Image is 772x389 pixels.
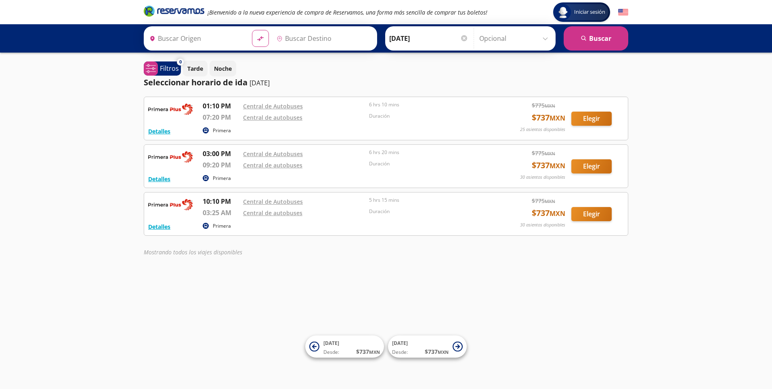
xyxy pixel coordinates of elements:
a: Brand Logo [144,5,204,19]
p: Tarde [187,64,203,73]
span: $ 775 [532,197,555,205]
p: 03:00 PM [203,149,239,159]
small: MXN [545,103,555,109]
img: RESERVAMOS [148,101,193,117]
p: Noche [214,64,232,73]
button: English [618,7,628,17]
small: MXN [550,161,565,170]
span: $ 737 [532,112,565,124]
button: 0Filtros [144,61,181,76]
p: Primera [213,175,231,182]
p: 6 hrs 10 mins [369,101,491,108]
span: $ 737 [532,207,565,219]
button: Noche [210,61,236,76]
p: 6 hrs 20 mins [369,149,491,156]
p: 07:20 PM [203,112,239,122]
button: Detalles [148,127,170,135]
button: Detalles [148,175,170,183]
a: Central de Autobuses [243,102,303,110]
span: $ 737 [425,347,449,356]
a: Central de autobuses [243,161,302,169]
a: Central de autobuses [243,114,302,121]
button: Elegir [571,159,612,173]
button: Elegir [571,112,612,126]
em: ¡Bienvenido a la nueva experiencia de compra de Reservamos, una forma más sencilla de comprar tus... [208,8,487,16]
p: Primera [213,222,231,230]
input: Elegir Fecha [389,28,468,49]
p: 01:10 PM [203,101,239,111]
small: MXN [369,349,380,355]
span: 0 [179,59,182,66]
a: Central de Autobuses [243,150,303,158]
button: [DATE]Desde:$737MXN [388,336,467,358]
p: Primera [213,127,231,134]
p: 03:25 AM [203,208,239,218]
p: [DATE] [250,78,270,88]
button: Detalles [148,222,170,231]
p: Duración [369,160,491,167]
small: MXN [545,150,555,156]
small: MXN [545,198,555,204]
span: $ 737 [356,347,380,356]
small: MXN [438,349,449,355]
p: Duración [369,112,491,120]
span: Iniciar sesión [571,8,608,16]
small: MXN [550,114,565,123]
img: RESERVAMOS [148,197,193,213]
p: 10:10 PM [203,197,239,206]
button: Elegir [571,207,612,221]
i: Brand Logo [144,5,204,17]
p: Filtros [160,63,179,73]
button: Buscar [564,26,628,51]
button: Tarde [183,61,208,76]
small: MXN [550,209,565,218]
span: $ 775 [532,149,555,157]
input: Buscar Origen [146,28,245,49]
span: Desde: [323,349,339,356]
span: $ 775 [532,101,555,110]
a: Central de Autobuses [243,198,303,205]
span: [DATE] [323,340,339,347]
a: Central de autobuses [243,209,302,217]
p: Duración [369,208,491,215]
p: 09:20 PM [203,160,239,170]
p: 25 asientos disponibles [520,126,565,133]
em: Mostrando todos los viajes disponibles [144,248,242,256]
p: Seleccionar horario de ida [144,76,248,89]
p: 30 asientos disponibles [520,222,565,228]
p: 30 asientos disponibles [520,174,565,181]
input: Buscar Destino [273,28,373,49]
span: Desde: [392,349,408,356]
img: RESERVAMOS [148,149,193,165]
input: Opcional [479,28,552,49]
span: $ 737 [532,159,565,171]
p: 5 hrs 15 mins [369,197,491,204]
span: [DATE] [392,340,408,347]
button: [DATE]Desde:$737MXN [305,336,384,358]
